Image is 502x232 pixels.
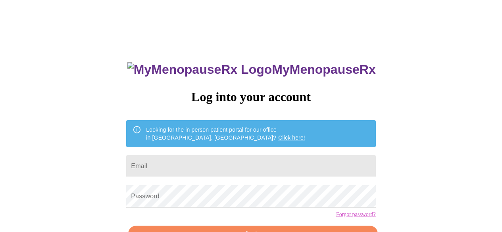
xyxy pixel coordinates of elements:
a: Click here! [278,134,305,141]
h3: MyMenopauseRx [127,62,376,77]
img: MyMenopauseRx Logo [127,62,272,77]
a: Forgot password? [336,211,376,218]
div: Looking for the in person patient portal for our office in [GEOGRAPHIC_DATA], [GEOGRAPHIC_DATA]? [146,123,305,145]
h3: Log into your account [126,90,375,104]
